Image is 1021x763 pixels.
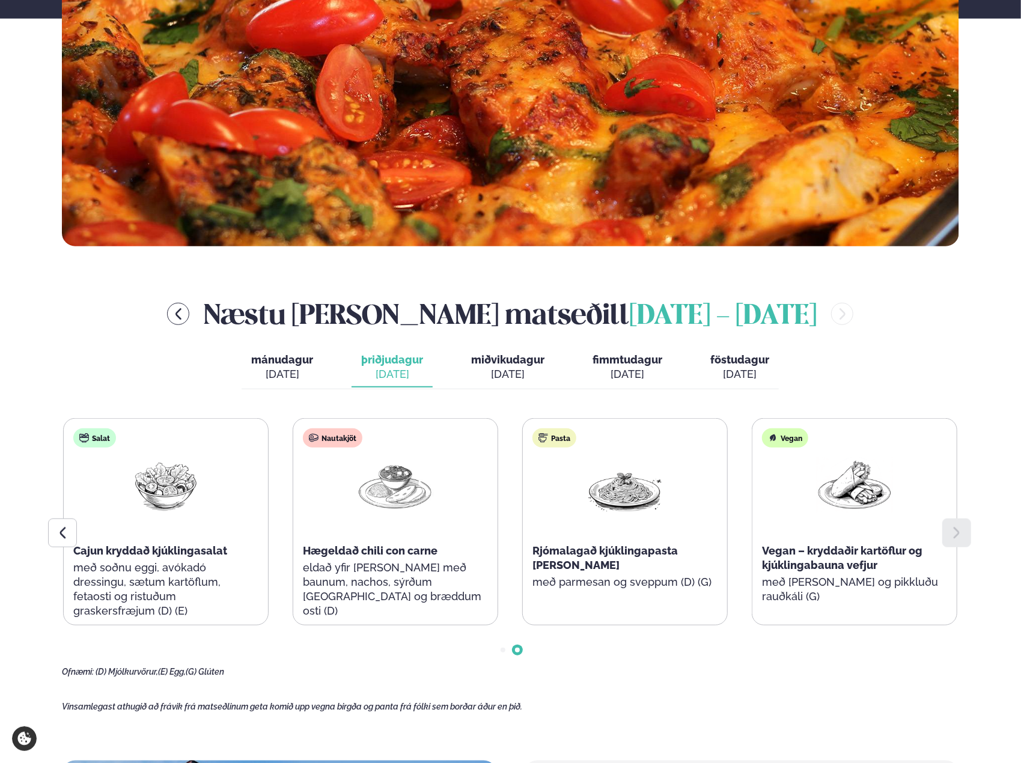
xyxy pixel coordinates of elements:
[73,561,258,618] p: með soðnu eggi, avókadó dressingu, sætum kartöflum, fetaosti og ristuðum graskersfræjum (D) (E)
[62,702,522,711] span: Vinsamlegast athugið að frávik frá matseðlinum geta komið upp vegna birgða og panta frá fólki sem...
[629,303,817,330] span: [DATE] - [DATE]
[710,353,769,366] span: föstudagur
[73,544,227,557] span: Cajun kryddað kjúklingasalat
[762,575,947,604] p: með [PERSON_NAME] og pikkluðu rauðkáli (G)
[186,667,224,676] span: (G) Glúten
[62,667,94,676] span: Ofnæmi:
[361,353,423,366] span: þriðjudagur
[587,457,663,513] img: Spagetti.png
[762,544,922,571] span: Vegan – kryddaðir kartöflur og kjúklingabauna vefjur
[127,457,204,513] img: Salad.png
[710,367,769,381] div: [DATE]
[357,457,434,513] img: Curry-Rice-Naan.png
[361,367,423,381] div: [DATE]
[309,433,318,443] img: beef.svg
[303,428,362,448] div: Nautakjöt
[471,367,544,381] div: [DATE]
[816,457,893,513] img: Wraps.png
[532,544,678,571] span: Rjómalagað kjúklingapasta [PERSON_NAME]
[303,561,488,618] p: eldað yfir [PERSON_NAME] með baunum, nachos, sýrðum [GEOGRAPHIC_DATA] og bræddum osti (D)
[167,303,189,325] button: menu-btn-left
[762,428,808,448] div: Vegan
[701,348,779,388] button: föstudagur [DATE]
[204,294,817,333] h2: Næstu [PERSON_NAME] matseðill
[532,575,718,589] p: með parmesan og sveppum (D) (G)
[831,303,853,325] button: menu-btn-right
[96,667,158,676] span: (D) Mjólkurvörur,
[471,353,544,366] span: miðvikudagur
[462,348,554,388] button: miðvikudagur [DATE]
[303,544,437,557] span: Hægeldað chili con carne
[515,648,520,652] span: Go to slide 2
[352,348,433,388] button: þriðjudagur [DATE]
[501,648,505,652] span: Go to slide 1
[593,353,662,366] span: fimmtudagur
[532,428,576,448] div: Pasta
[79,433,89,443] img: salad.svg
[12,726,37,751] a: Cookie settings
[251,367,313,381] div: [DATE]
[73,428,116,448] div: Salat
[768,433,778,443] img: Vegan.svg
[158,667,186,676] span: (E) Egg,
[242,348,323,388] button: mánudagur [DATE]
[251,353,313,366] span: mánudagur
[593,367,662,381] div: [DATE]
[538,433,548,443] img: pasta.svg
[583,348,672,388] button: fimmtudagur [DATE]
